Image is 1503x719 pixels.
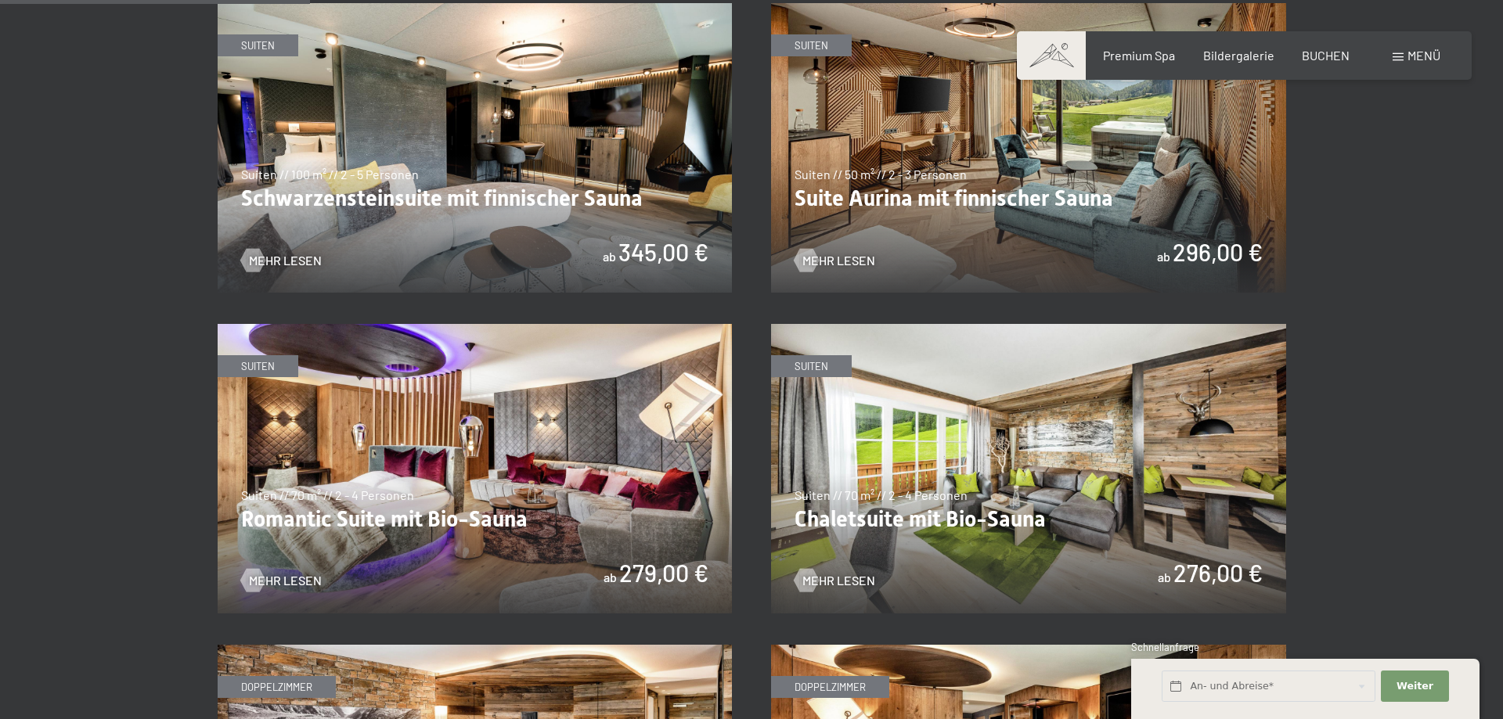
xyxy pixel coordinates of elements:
img: Chaletsuite mit Bio-Sauna [771,324,1286,613]
span: Mehr Lesen [802,252,875,269]
a: Mehr Lesen [241,252,322,269]
a: Suite Aurina mit finnischer Sauna [771,4,1286,13]
a: BUCHEN [1302,48,1350,63]
span: Mehr Lesen [249,252,322,269]
button: Weiter [1381,670,1448,703]
span: Mehr Lesen [802,572,875,589]
a: Mehr Lesen [241,572,322,589]
a: Nature Suite mit Sauna [218,645,733,655]
span: Schnellanfrage [1131,641,1199,653]
a: Schwarzensteinsuite mit finnischer Sauna [218,4,733,13]
a: Mehr Lesen [795,572,875,589]
a: Bildergalerie [1203,48,1274,63]
a: Premium Spa [1103,48,1175,63]
a: Chaletsuite mit Bio-Sauna [771,325,1286,334]
span: Weiter [1397,679,1433,693]
a: Suite Deluxe mit Sauna [771,645,1286,655]
img: Romantic Suite mit Bio-Sauna [218,324,733,613]
a: Mehr Lesen [795,252,875,269]
span: Mehr Lesen [249,572,322,589]
a: Romantic Suite mit Bio-Sauna [218,325,733,334]
img: Schwarzensteinsuite mit finnischer Sauna [218,3,733,293]
span: Menü [1407,48,1440,63]
img: Suite Aurina mit finnischer Sauna [771,3,1286,293]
